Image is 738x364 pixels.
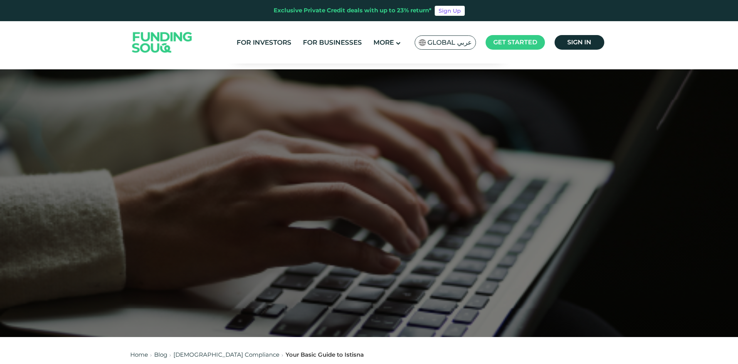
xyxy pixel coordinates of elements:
span: Global عربي [427,38,472,47]
a: Blog [154,351,167,358]
span: More [373,39,394,46]
span: Get started [493,39,537,46]
a: Sign Up [435,6,465,16]
div: Your Basic Guide to Istisna [286,351,364,359]
a: For Investors [235,36,293,49]
a: Sign in [555,35,604,50]
img: SA Flag [419,39,426,46]
a: For Businesses [301,36,364,49]
a: Home [130,351,148,358]
div: Exclusive Private Credit deals with up to 23% return* [274,6,432,15]
img: Logo [124,23,200,62]
a: [DEMOGRAPHIC_DATA] Compliance [173,351,279,358]
span: Sign in [567,39,591,46]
